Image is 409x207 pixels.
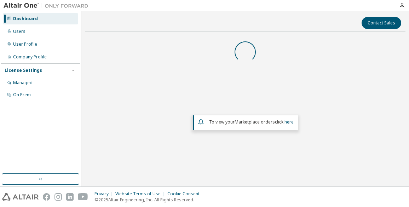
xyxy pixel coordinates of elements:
a: here [284,119,294,125]
div: Company Profile [13,54,47,60]
button: Contact Sales [362,17,401,29]
div: Website Terms of Use [115,191,167,197]
img: instagram.svg [54,193,62,201]
img: facebook.svg [43,193,50,201]
img: altair_logo.svg [2,193,39,201]
div: On Prem [13,92,31,98]
div: License Settings [5,68,42,73]
div: Users [13,29,25,34]
img: youtube.svg [78,193,88,201]
div: User Profile [13,41,37,47]
span: To view your click [209,119,294,125]
div: Privacy [94,191,115,197]
p: © 2025 Altair Engineering, Inc. All Rights Reserved. [94,197,204,203]
div: Dashboard [13,16,38,22]
img: Altair One [4,2,92,9]
em: Marketplace orders [235,119,275,125]
img: linkedin.svg [66,193,74,201]
div: Managed [13,80,33,86]
div: Cookie Consent [167,191,204,197]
